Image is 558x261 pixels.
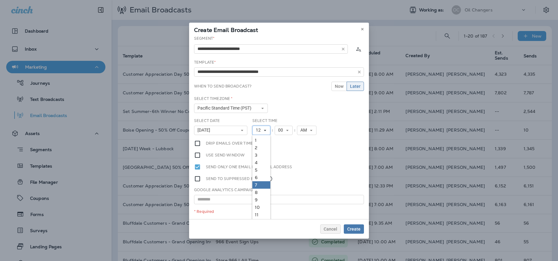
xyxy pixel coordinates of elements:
a: 8 [252,189,270,196]
button: Pacific Standard Time (PST) [194,104,268,113]
a: 1 [252,137,270,144]
label: Drip emails over time [206,140,253,147]
label: Send to suppressed emails. [206,175,273,182]
div: : [270,126,275,135]
a: 4 [252,159,270,166]
span: Cancel [324,227,337,231]
button: 12 [252,126,270,135]
label: Select Time [252,118,278,123]
span: 12 [256,128,263,133]
label: Template [194,60,216,65]
a: 3 [252,151,270,159]
button: Later [347,82,364,91]
button: [DATE] [194,126,247,135]
label: Google Analytics Campaign Title [194,187,267,192]
button: Cancel [320,224,341,234]
a: 2 [252,144,270,151]
span: Pacific Standard Time (PST) [197,106,254,111]
label: Segment [194,36,215,41]
label: Select Timezone [194,96,232,101]
button: Create [344,224,364,234]
a: 9 [252,196,270,204]
span: Create [347,227,361,231]
div: * Required [194,209,364,214]
a: 12 [252,218,270,226]
a: 5 [252,166,270,174]
label: Send only one email per email address [206,164,292,170]
a: 7 [252,181,270,189]
a: 6 [252,174,270,181]
button: Calculate the estimated number of emails to be sent based on selected segment. (This could take a... [353,43,364,55]
span: 00 [278,128,286,133]
span: Later [350,84,361,88]
div: : [293,126,297,135]
button: Now [331,82,347,91]
span: [DATE] [197,128,213,133]
label: Use send window [206,152,245,159]
a: 10 [252,204,270,211]
div: Create Email Broadcast [189,23,369,36]
span: Now [335,84,343,88]
span: AM [300,128,309,133]
button: AM [297,126,317,135]
label: Select Date [194,118,220,123]
button: 00 [275,126,293,135]
a: 11 [252,211,270,218]
label: When to send broadcast? [194,84,251,89]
